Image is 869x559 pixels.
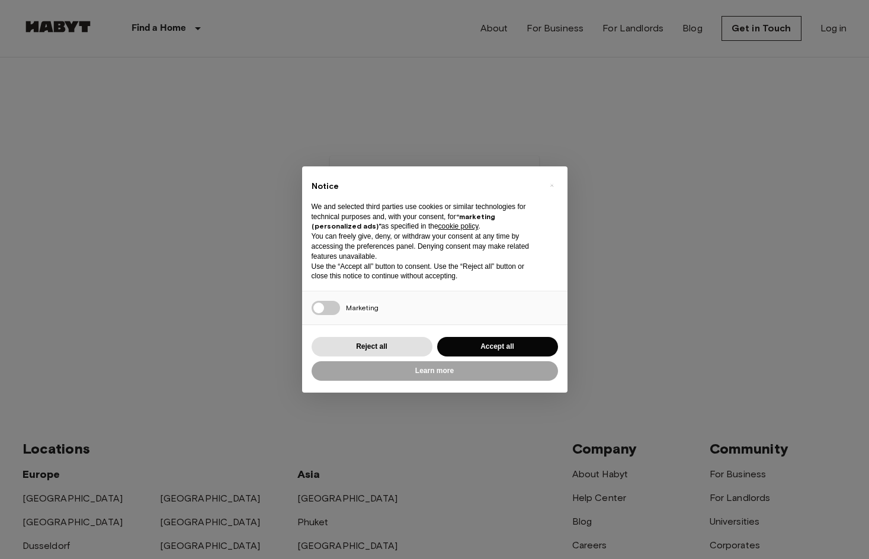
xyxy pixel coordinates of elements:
[438,222,479,230] a: cookie policy
[312,181,539,192] h2: Notice
[543,176,562,195] button: Close this notice
[346,303,379,312] span: Marketing
[550,178,554,192] span: ×
[437,337,558,356] button: Accept all
[312,337,432,356] button: Reject all
[312,361,558,381] button: Learn more
[312,212,495,231] strong: “marketing (personalized ads)”
[312,262,539,282] p: Use the “Accept all” button to consent. Use the “Reject all” button or close this notice to conti...
[312,202,539,232] p: We and selected third parties use cookies or similar technologies for technical purposes and, wit...
[312,232,539,261] p: You can freely give, deny, or withdraw your consent at any time by accessing the preferences pane...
